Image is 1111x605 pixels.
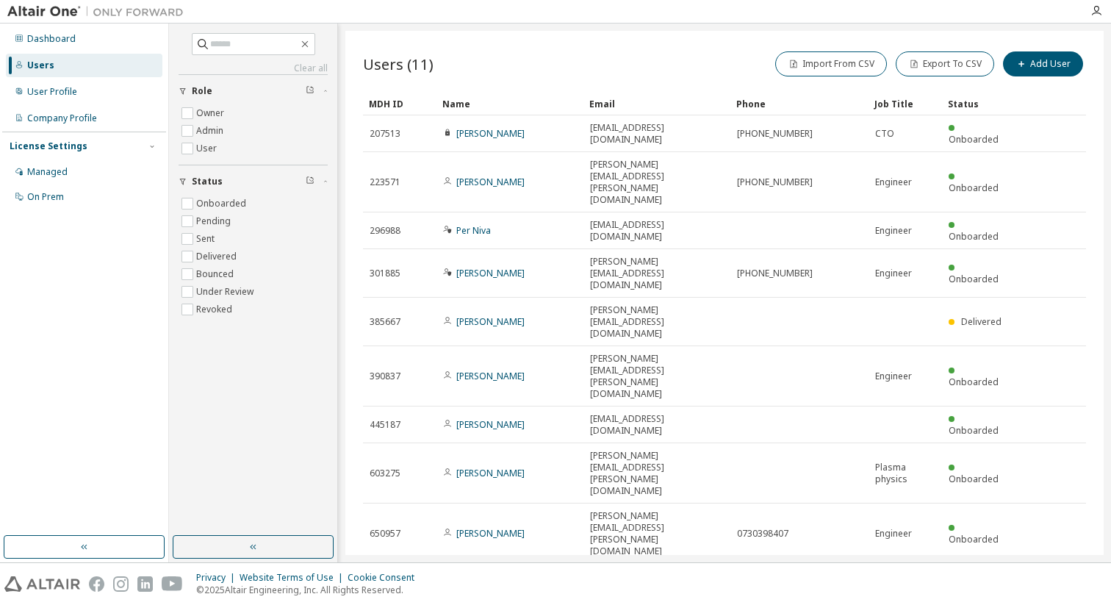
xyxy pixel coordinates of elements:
span: Onboarded [949,424,999,437]
span: Onboarded [949,273,999,285]
img: altair_logo.svg [4,576,80,592]
img: Altair One [7,4,191,19]
label: Onboarded [196,195,249,212]
label: Under Review [196,283,256,301]
span: 223571 [370,176,400,188]
button: Status [179,165,328,198]
button: Add User [1003,51,1083,76]
div: Phone [736,92,863,115]
span: Users (11) [363,54,434,74]
label: Delivered [196,248,240,265]
div: Dashboard [27,33,76,45]
span: Engineer [875,528,912,540]
span: [PERSON_NAME][EMAIL_ADDRESS][PERSON_NAME][DOMAIN_NAME] [590,159,724,206]
label: Pending [196,212,234,230]
div: User Profile [27,86,77,98]
span: 301885 [370,268,400,279]
span: 385667 [370,316,400,328]
span: Engineer [875,176,912,188]
img: facebook.svg [89,576,104,592]
a: [PERSON_NAME] [456,527,525,540]
div: Cookie Consent [348,572,423,584]
button: Role [179,75,328,107]
span: [PHONE_NUMBER] [737,128,813,140]
label: User [196,140,220,157]
a: Clear all [179,62,328,74]
span: 296988 [370,225,400,237]
label: Sent [196,230,217,248]
div: MDH ID [369,92,431,115]
span: 0730398407 [737,528,788,540]
label: Revoked [196,301,235,318]
span: Onboarded [949,533,999,545]
a: [PERSON_NAME] [456,176,525,188]
span: Clear filter [306,85,314,97]
span: Engineer [875,268,912,279]
span: Status [192,176,223,187]
label: Admin [196,122,226,140]
img: instagram.svg [113,576,129,592]
span: [PERSON_NAME][EMAIL_ADDRESS][PERSON_NAME][DOMAIN_NAME] [590,510,724,557]
label: Bounced [196,265,237,283]
div: Managed [27,166,68,178]
span: Onboarded [949,230,999,243]
img: youtube.svg [162,576,183,592]
span: [PHONE_NUMBER] [737,268,813,279]
span: Onboarded [949,133,999,146]
span: [PERSON_NAME][EMAIL_ADDRESS][DOMAIN_NAME] [590,304,724,340]
img: linkedin.svg [137,576,153,592]
span: Plasma physics [875,462,935,485]
span: 390837 [370,370,400,382]
div: Status [948,92,1010,115]
label: Owner [196,104,227,122]
a: [PERSON_NAME] [456,127,525,140]
a: [PERSON_NAME] [456,467,525,479]
span: Role [192,85,212,97]
span: [EMAIL_ADDRESS][DOMAIN_NAME] [590,122,724,146]
button: Import From CSV [775,51,887,76]
span: Engineer [875,370,912,382]
span: Onboarded [949,182,999,194]
div: Users [27,60,54,71]
span: Onboarded [949,376,999,388]
button: Export To CSV [896,51,994,76]
span: [PERSON_NAME][EMAIL_ADDRESS][PERSON_NAME][DOMAIN_NAME] [590,353,724,400]
span: 650957 [370,528,400,540]
div: Job Title [874,92,936,115]
div: Website Terms of Use [240,572,348,584]
span: [PERSON_NAME][EMAIL_ADDRESS][DOMAIN_NAME] [590,256,724,291]
div: Name [442,92,578,115]
span: CTO [875,128,894,140]
a: [PERSON_NAME] [456,267,525,279]
div: Email [589,92,725,115]
span: [PHONE_NUMBER] [737,176,813,188]
div: On Prem [27,191,64,203]
a: [PERSON_NAME] [456,370,525,382]
span: Engineer [875,225,912,237]
span: 603275 [370,468,400,479]
div: Privacy [196,572,240,584]
span: Onboarded [949,473,999,485]
span: [EMAIL_ADDRESS][DOMAIN_NAME] [590,413,724,437]
a: [PERSON_NAME] [456,315,525,328]
span: Clear filter [306,176,314,187]
span: [PERSON_NAME][EMAIL_ADDRESS][PERSON_NAME][DOMAIN_NAME] [590,450,724,497]
p: © 2025 Altair Engineering, Inc. All Rights Reserved. [196,584,423,596]
div: Company Profile [27,112,97,124]
a: [PERSON_NAME] [456,418,525,431]
span: 207513 [370,128,400,140]
span: [EMAIL_ADDRESS][DOMAIN_NAME] [590,219,724,243]
a: Per Niva [456,224,491,237]
span: Delivered [961,315,1002,328]
div: License Settings [10,140,87,152]
span: 445187 [370,419,400,431]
